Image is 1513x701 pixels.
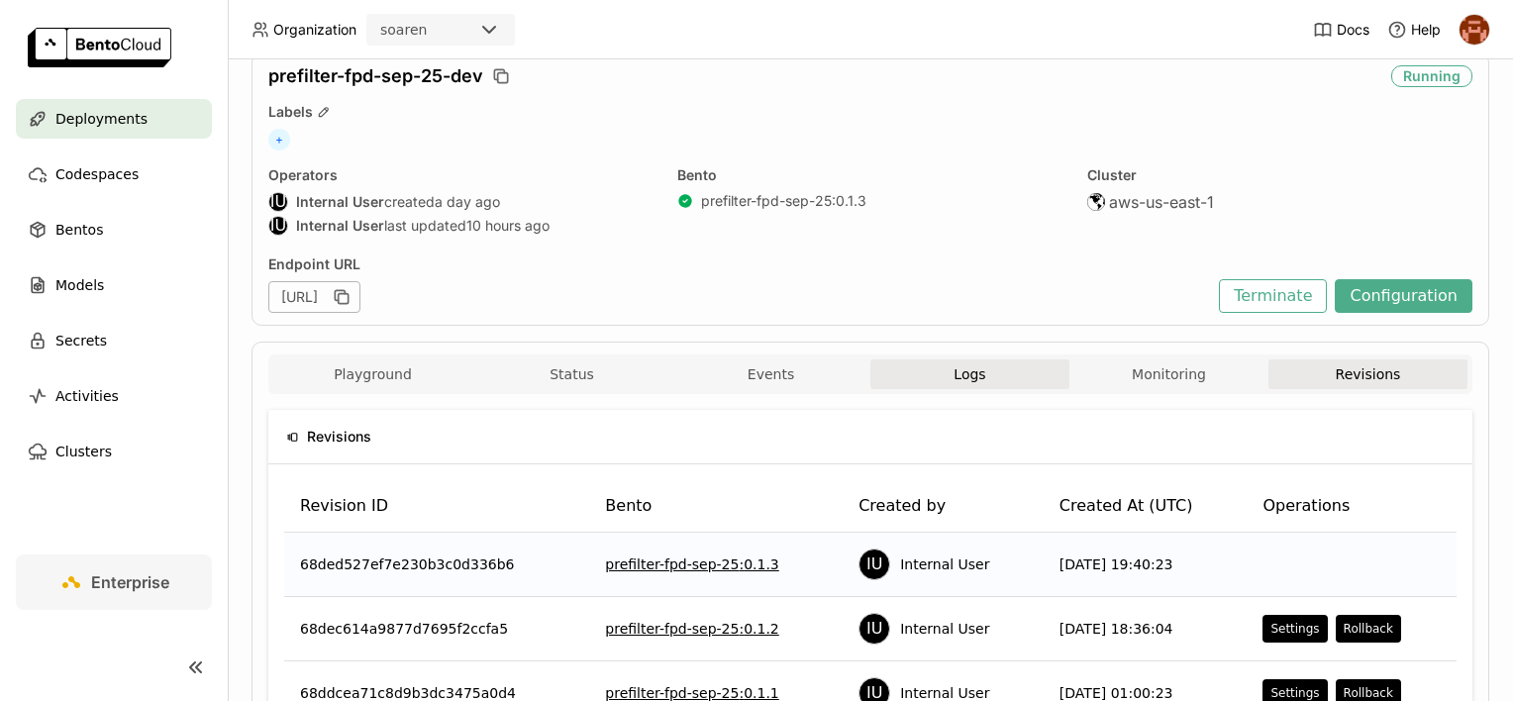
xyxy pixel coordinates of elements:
[16,554,212,610] a: Enterprise
[1337,21,1369,39] span: Docs
[1069,359,1268,389] button: Monitoring
[16,154,212,194] a: Codespaces
[429,21,431,41] input: Selected soaren.
[269,217,287,235] div: IU
[1387,20,1441,40] div: Help
[273,359,472,389] button: Playground
[1262,615,1327,643] button: Settings
[300,619,508,639] span: 68dec614a9877d7695f2ccfa5
[1044,480,1248,533] th: Created At (UTC)
[269,193,287,211] div: IU
[268,255,1209,273] div: Endpoint URL
[1044,597,1248,661] td: [DATE] 18:36:04
[859,550,889,579] div: IU
[16,210,212,250] a: Bentos
[1313,20,1369,40] a: Docs
[268,103,1472,121] div: Labels
[268,281,360,313] div: [URL]
[16,432,212,471] a: Clusters
[472,359,671,389] button: Status
[268,192,288,212] div: Internal User
[843,480,1044,533] th: Created by
[701,192,866,210] a: prefilter-fpd-sep-25:0.1.3
[296,217,384,235] strong: Internal User
[307,426,371,448] span: Revisions
[858,549,890,580] div: Internal User
[1336,615,1401,643] button: Rollback
[1109,192,1214,212] span: aws-us-east-1
[1219,279,1327,313] button: Terminate
[1247,480,1457,533] th: Operations
[300,554,515,574] span: 68ded527ef7e230b3c0d336b6
[16,321,212,360] a: Secrets
[55,273,104,297] span: Models
[1268,359,1467,389] button: Revisions
[16,265,212,305] a: Models
[605,554,778,574] a: prefilter-fpd-sep-25:0.1.3
[435,193,500,211] span: a day ago
[1087,166,1472,184] div: Cluster
[28,28,171,67] img: logo
[1391,65,1472,87] div: Running
[55,107,148,131] span: Deployments
[55,440,112,463] span: Clusters
[1344,685,1393,701] div: Rollback
[1270,621,1319,637] div: Settings
[55,384,119,408] span: Activities
[55,218,103,242] span: Bentos
[1460,15,1489,45] img: h0akoisn5opggd859j2zve66u2a2
[268,65,483,87] span: prefilter-fpd-sep-25-dev
[296,193,384,211] strong: Internal User
[268,129,290,150] span: +
[1044,533,1248,597] td: [DATE] 19:40:23
[268,216,288,236] div: Internal User
[16,376,212,416] a: Activities
[268,192,654,212] div: created
[16,99,212,139] a: Deployments
[900,554,989,574] span: Internal User
[671,359,870,389] button: Events
[55,329,107,352] span: Secrets
[900,619,989,639] span: Internal User
[268,216,654,236] div: last updated
[284,480,589,533] th: Revision ID
[91,572,169,592] span: Enterprise
[380,20,427,40] div: soaren
[1344,621,1393,637] div: Rollback
[677,166,1062,184] div: Bento
[858,613,890,645] div: Internal User
[954,365,985,383] span: Logs
[859,614,889,644] div: IU
[1335,279,1472,313] button: Configuration
[1411,21,1441,39] span: Help
[268,166,654,184] div: Operators
[466,217,550,235] span: 10 hours ago
[1270,685,1319,701] div: Settings
[55,162,139,186] span: Codespaces
[605,619,778,639] a: prefilter-fpd-sep-25:0.1.2
[273,21,356,39] span: Organization
[589,480,843,533] th: Bento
